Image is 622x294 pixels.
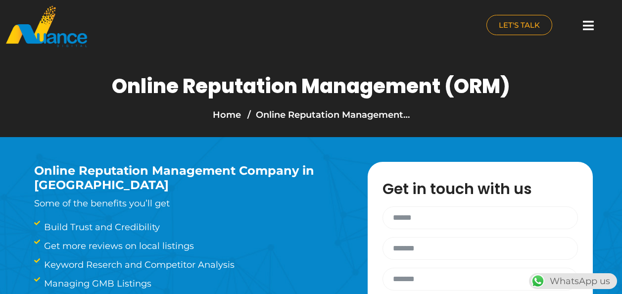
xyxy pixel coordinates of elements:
span: Build Trust and Credibility [42,220,160,234]
a: nuance-qatar_logo [5,5,306,48]
h3: Online Reputation Management Company in [GEOGRAPHIC_DATA] [34,164,338,193]
h3: Get in touch with us [383,182,588,196]
span: LET'S TALK [499,21,540,29]
img: WhatsApp [530,273,546,289]
span: Managing GMB Listings [42,277,151,291]
div: WhatsApp us [529,273,617,289]
span: Keyword Reserch and Competitor Analysis [42,258,235,272]
div: Some of the benefits you’ll get [34,164,338,210]
img: nuance-qatar_logo [5,5,88,48]
a: Home [213,109,241,120]
a: LET'S TALK [486,15,552,35]
span: Get more reviews on local listings [42,239,194,253]
li: Online Reputation Management… [245,108,410,122]
h1: Online Reputation Management (ORM) [112,74,510,98]
a: WhatsAppWhatsApp us [529,276,617,287]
